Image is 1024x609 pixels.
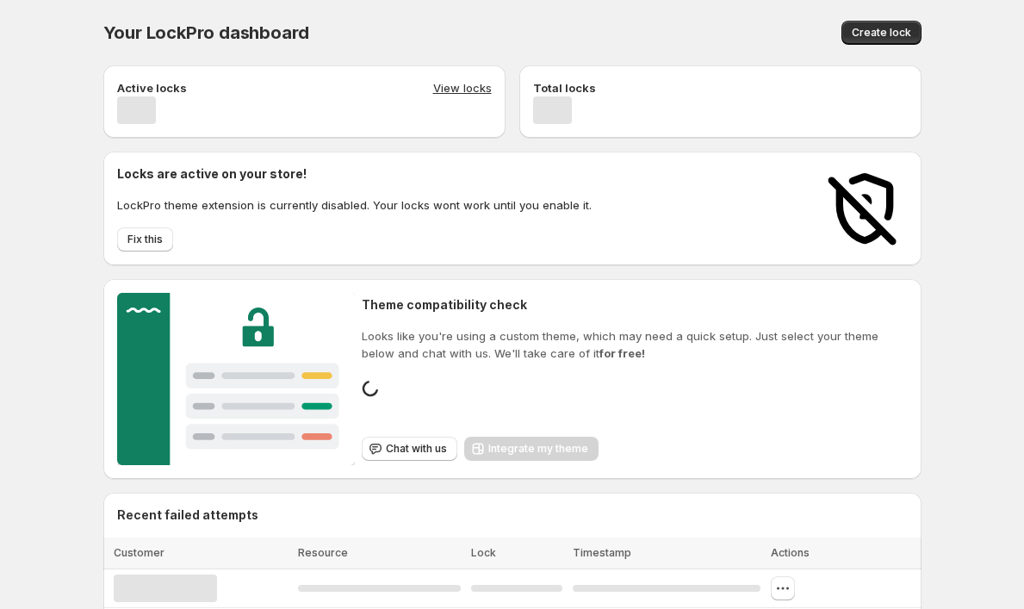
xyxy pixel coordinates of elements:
button: Chat with us [362,437,457,461]
p: Looks like you're using a custom theme, which may need a quick setup. Just select your theme belo... [362,327,907,362]
span: Chat with us [386,442,447,456]
strong: for free! [599,346,645,360]
span: Lock [471,546,496,559]
span: Fix this [127,233,163,246]
span: Resource [298,546,348,559]
button: Fix this [117,227,173,252]
span: Timestamp [573,546,631,559]
p: Total locks [533,79,596,96]
p: Active locks [117,79,187,96]
span: Your LockPro dashboard [103,22,310,43]
span: Actions [771,546,810,559]
button: View locks [433,79,492,96]
img: Customer support [117,293,356,465]
h2: Locks are active on your store! [117,165,592,183]
h2: Theme compatibility check [362,296,907,314]
button: Create lock [841,21,922,45]
h2: Recent failed attempts [117,506,258,524]
span: Create lock [852,26,911,40]
img: Locks disabled [822,165,908,252]
p: LockPro theme extension is currently disabled. Your locks wont work until you enable it. [117,196,592,214]
span: Customer [114,546,164,559]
